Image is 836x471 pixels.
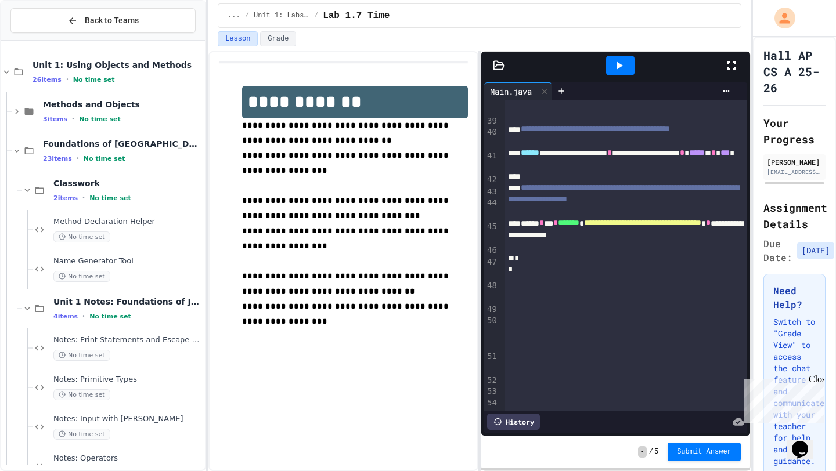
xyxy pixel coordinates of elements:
[254,11,309,20] span: Unit 1: Labs due 9/24
[797,242,834,259] span: [DATE]
[43,139,203,149] span: Foundations of [GEOGRAPHIC_DATA]
[53,335,203,345] span: Notes: Print Statements and Escape Sequences
[773,316,816,467] p: Switch to "Grade View" to access the chat feature and communicate with your teacher for help and ...
[740,374,824,423] iframe: chat widget
[53,313,78,320] span: 4 items
[484,126,499,150] div: 40
[53,429,110,440] span: No time set
[84,155,125,162] span: No time set
[763,47,826,96] h1: Hall AP CS A 25-26
[487,414,540,430] div: History
[484,221,499,245] div: 45
[82,193,85,202] span: •
[53,389,110,400] span: No time set
[82,311,85,321] span: •
[53,296,203,307] span: Unit 1 Notes: Foundations of Java
[43,155,72,162] span: 23 items
[228,11,240,20] span: ...
[649,447,653,456] span: /
[53,454,203,463] span: Notes: Operators
[484,386,499,397] div: 53
[484,304,499,316] div: 49
[654,447,658,456] span: 5
[53,414,203,424] span: Notes: Input with [PERSON_NAME]
[5,5,80,74] div: Chat with us now!Close
[33,76,62,84] span: 26 items
[43,115,67,123] span: 3 items
[638,446,647,458] span: -
[484,85,538,97] div: Main.java
[484,397,499,409] div: 54
[767,157,822,167] div: [PERSON_NAME]
[763,115,826,147] h2: Your Progress
[89,313,131,320] span: No time set
[763,200,826,232] h2: Assignment Details
[314,11,318,20] span: /
[484,92,499,115] div: 38
[89,194,131,202] span: No time set
[10,8,196,33] button: Back to Teams
[484,280,499,304] div: 48
[677,447,732,456] span: Submit Answer
[53,271,110,282] span: No time set
[53,350,110,361] span: No time set
[484,245,499,256] div: 46
[763,237,792,265] span: Due Date:
[484,375,499,386] div: 52
[43,99,203,110] span: Methods and Objects
[72,114,74,124] span: •
[53,194,78,202] span: 2 items
[260,31,296,46] button: Grade
[79,115,121,123] span: No time set
[787,425,824,459] iframe: chat widget
[484,150,499,174] div: 41
[767,168,822,176] div: [EMAIL_ADDRESS][DOMAIN_NAME]
[53,231,110,242] span: No time set
[484,351,499,375] div: 51
[53,256,203,266] span: Name Generator Tool
[85,15,139,27] span: Back to Teams
[484,186,499,198] div: 43
[245,11,249,20] span: /
[484,82,552,100] div: Main.java
[773,284,816,311] h3: Need Help?
[33,60,203,70] span: Unit 1: Using Objects and Methods
[762,5,798,31] div: My Account
[484,197,499,221] div: 44
[66,75,69,84] span: •
[53,178,203,189] span: Classwork
[323,9,390,23] span: Lab 1.7 Time
[668,443,741,461] button: Submit Answer
[53,375,203,385] span: Notes: Primitive Types
[484,256,499,280] div: 47
[484,315,499,350] div: 50
[73,76,115,84] span: No time set
[53,217,203,227] span: Method Declaration Helper
[218,31,258,46] button: Lesson
[484,174,499,186] div: 42
[484,115,499,127] div: 39
[77,154,79,163] span: •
